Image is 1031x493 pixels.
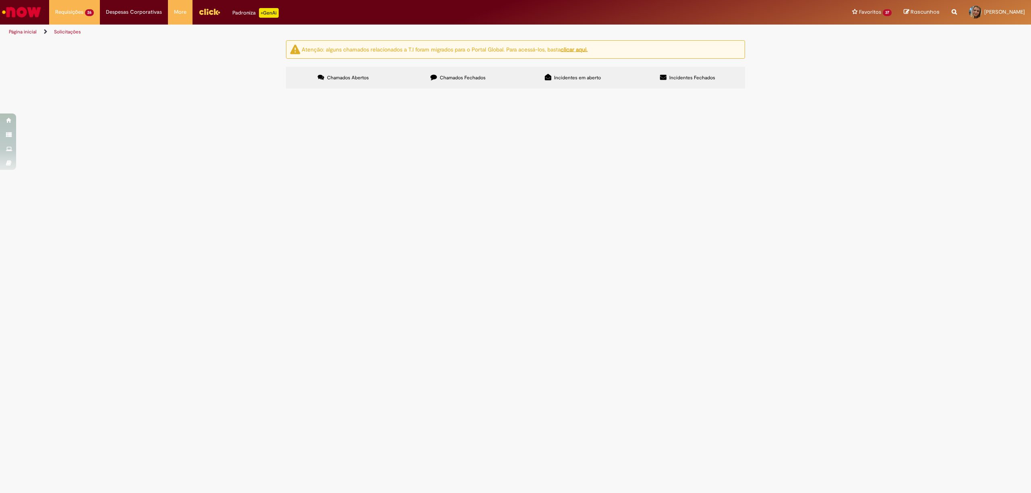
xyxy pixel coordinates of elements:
[232,8,279,18] div: Padroniza
[55,8,83,16] span: Requisições
[85,9,94,16] span: 26
[561,45,588,53] a: clicar aqui.
[302,45,588,53] ng-bind-html: Atenção: alguns chamados relacionados a T.I foram migrados para o Portal Global. Para acessá-los,...
[174,8,186,16] span: More
[1,4,42,20] img: ServiceNow
[904,8,940,16] a: Rascunhos
[106,8,162,16] span: Despesas Corporativas
[669,74,715,81] span: Incidentes Fechados
[859,8,881,16] span: Favoritos
[54,29,81,35] a: Solicitações
[440,74,486,81] span: Chamados Fechados
[6,25,681,39] ul: Trilhas de página
[199,6,220,18] img: click_logo_yellow_360x200.png
[984,8,1025,15] span: [PERSON_NAME]
[911,8,940,16] span: Rascunhos
[327,74,369,81] span: Chamados Abertos
[259,8,279,18] p: +GenAi
[554,74,601,81] span: Incidentes em aberto
[883,9,892,16] span: 37
[9,29,37,35] a: Página inicial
